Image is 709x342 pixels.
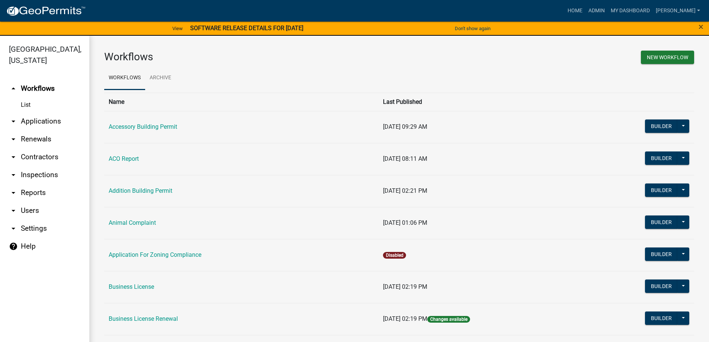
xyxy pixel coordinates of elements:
[109,219,156,226] a: Animal Complaint
[383,315,427,322] span: [DATE] 02:19 PM
[9,135,18,144] i: arrow_drop_down
[9,224,18,233] i: arrow_drop_down
[109,123,177,130] a: Accessory Building Permit
[427,316,470,323] span: Changes available
[104,51,394,63] h3: Workflows
[109,187,172,194] a: Addition Building Permit
[383,252,406,259] span: Disabled
[383,283,427,290] span: [DATE] 02:19 PM
[104,93,379,111] th: Name
[190,25,303,32] strong: SOFTWARE RELEASE DETAILS FOR [DATE]
[383,155,427,162] span: [DATE] 08:11 AM
[9,242,18,251] i: help
[383,123,427,130] span: [DATE] 09:29 AM
[699,22,703,31] button: Close
[9,153,18,162] i: arrow_drop_down
[169,22,186,35] a: View
[379,93,580,111] th: Last Published
[565,4,585,18] a: Home
[645,311,678,325] button: Builder
[645,151,678,165] button: Builder
[645,119,678,133] button: Builder
[109,155,139,162] a: ACO Report
[9,117,18,126] i: arrow_drop_down
[645,279,678,293] button: Builder
[145,66,176,90] a: Archive
[9,206,18,215] i: arrow_drop_down
[645,247,678,261] button: Builder
[109,251,201,258] a: Application For Zoning Compliance
[104,66,145,90] a: Workflows
[645,215,678,229] button: Builder
[383,187,427,194] span: [DATE] 02:21 PM
[699,22,703,32] span: ×
[9,84,18,93] i: arrow_drop_up
[109,283,154,290] a: Business License
[383,219,427,226] span: [DATE] 01:06 PM
[653,4,703,18] a: [PERSON_NAME]
[452,22,494,35] button: Don't show again
[645,183,678,197] button: Builder
[9,170,18,179] i: arrow_drop_down
[9,188,18,197] i: arrow_drop_down
[585,4,608,18] a: Admin
[608,4,653,18] a: My Dashboard
[109,315,178,322] a: Business License Renewal
[641,51,694,64] button: New Workflow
